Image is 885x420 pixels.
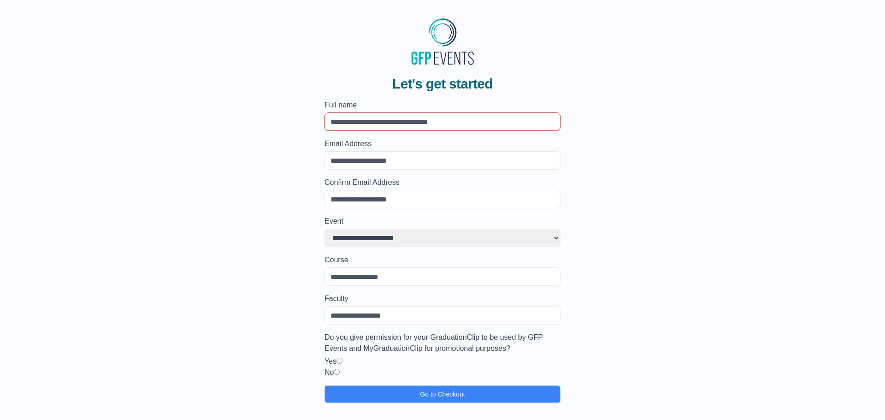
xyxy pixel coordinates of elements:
label: Do you give permission for your GraduationClip to be used by GFP Events and MyGraduationClip for ... [324,332,560,354]
label: Event [324,216,560,227]
img: MyGraduationClip [408,15,477,68]
span: Let's get started [392,76,493,92]
label: Confirm Email Address [324,177,560,188]
label: Faculty [324,293,560,304]
label: Course [324,254,560,266]
label: Full name [324,100,560,111]
label: No [324,368,334,376]
label: Email Address [324,138,560,149]
label: Yes [324,357,336,365]
button: Go to Checkout [324,385,560,403]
